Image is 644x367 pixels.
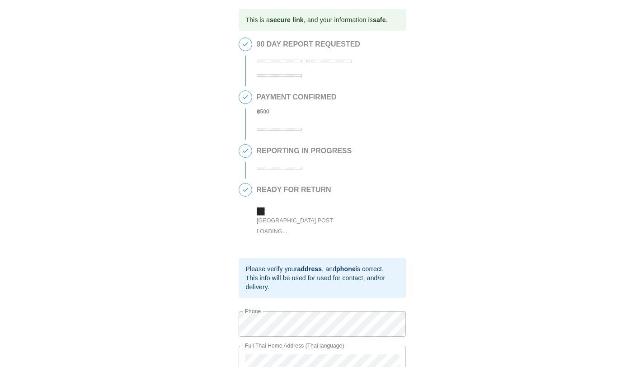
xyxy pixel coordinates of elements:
[257,215,352,236] div: [GEOGRAPHIC_DATA] Post Loading...
[246,273,399,292] div: This info will be used for used for contact, and/or delivery.
[257,40,401,48] h2: 90 DAY REPORT REQUESTED
[257,108,269,115] b: ฿ 500
[373,16,386,24] b: safe
[336,265,356,273] b: phone
[246,12,388,28] div: This is a , and your information is .
[239,145,252,157] span: 3
[270,16,304,24] b: secure link
[246,264,399,273] div: Please verify your , and is correct.
[297,265,322,273] b: address
[257,93,337,101] h2: PAYMENT CONFIRMED
[239,91,252,104] span: 2
[257,147,352,155] h2: REPORTING IN PROGRESS
[239,38,252,51] span: 1
[239,183,252,196] span: 4
[257,186,392,194] h2: READY FOR RETURN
